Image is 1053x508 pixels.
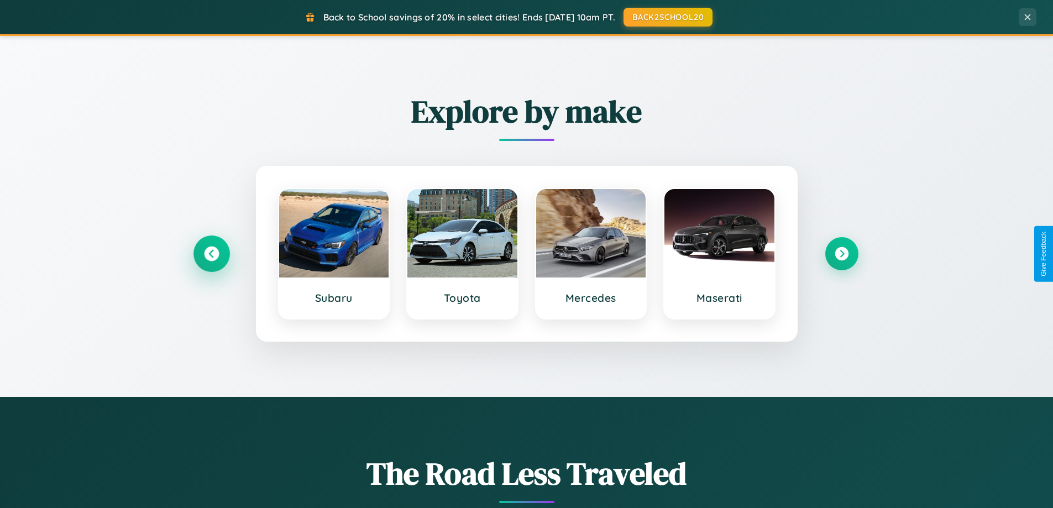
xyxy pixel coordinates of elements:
[195,90,858,133] h2: Explore by make
[624,8,713,27] button: BACK2SCHOOL20
[290,291,378,305] h3: Subaru
[1040,232,1047,276] div: Give Feedback
[547,291,635,305] h3: Mercedes
[418,291,506,305] h3: Toyota
[195,452,858,495] h1: The Road Less Traveled
[675,291,763,305] h3: Maserati
[323,12,615,23] span: Back to School savings of 20% in select cities! Ends [DATE] 10am PT.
